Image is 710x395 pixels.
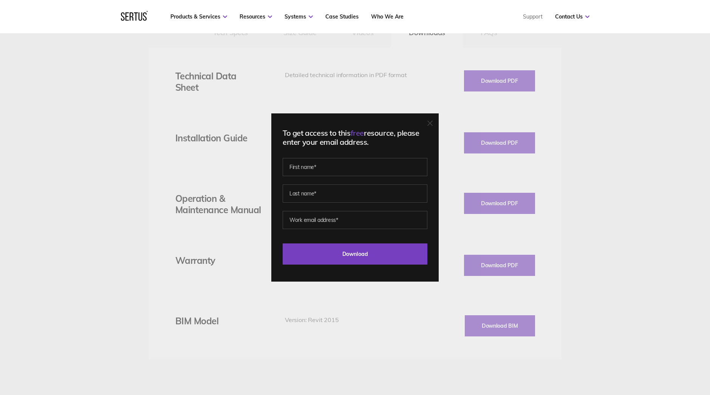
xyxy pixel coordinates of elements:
[283,158,427,176] input: First name*
[523,13,543,20] a: Support
[325,13,359,20] a: Case Studies
[371,13,404,20] a: Who We Are
[285,13,313,20] a: Systems
[240,13,272,20] a: Resources
[555,13,589,20] a: Contact Us
[574,307,710,395] iframe: Chat Widget
[170,13,227,20] a: Products & Services
[283,243,427,265] input: Download
[351,128,364,138] span: free
[283,184,427,203] input: Last name*
[283,211,427,229] input: Work email address*
[283,129,427,147] div: To get access to this resource, please enter your email address.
